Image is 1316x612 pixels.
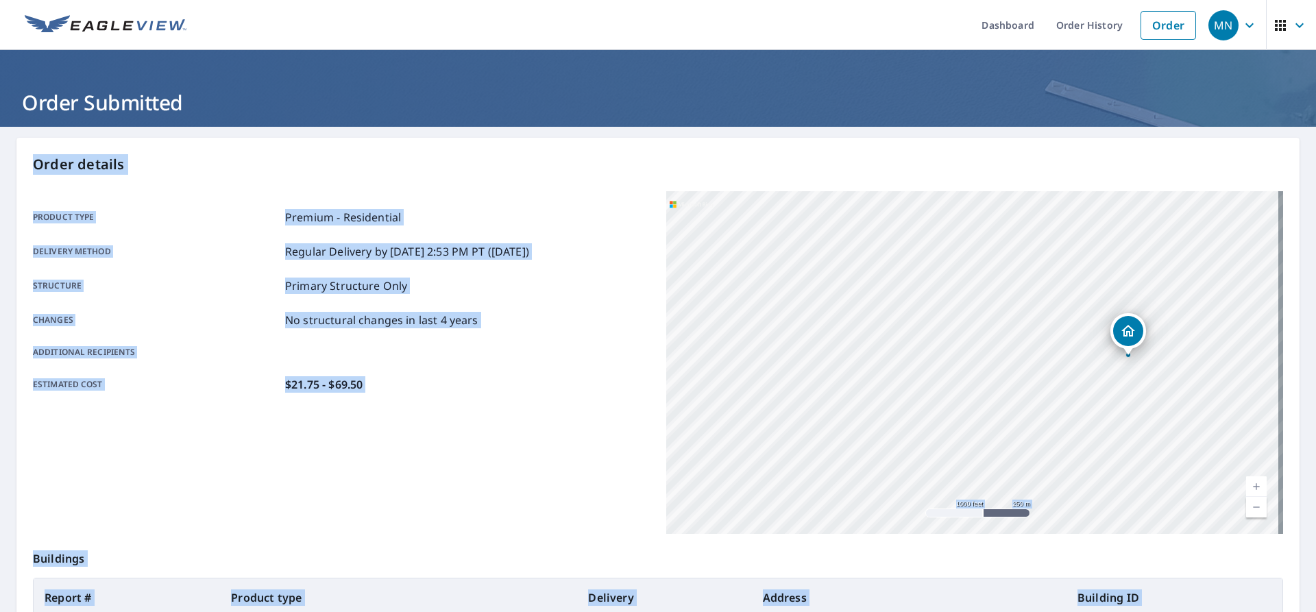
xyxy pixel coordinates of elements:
div: MN [1208,10,1239,40]
h1: Order Submitted [16,88,1300,117]
p: Regular Delivery by [DATE] 2:53 PM PT ([DATE]) [285,243,529,260]
p: Primary Structure Only [285,278,407,294]
p: Product type [33,209,280,225]
p: Estimated cost [33,376,280,393]
p: Premium - Residential [285,209,401,225]
p: No structural changes in last 4 years [285,312,478,328]
a: Order [1141,11,1196,40]
p: Structure [33,278,280,294]
p: Additional recipients [33,346,280,358]
a: Current Level 15, Zoom In [1246,476,1267,497]
p: $21.75 - $69.50 [285,376,363,393]
p: Order details [33,154,1283,175]
div: Dropped pin, building 1, Residential property, 5750 Long Valley Ranch Rd Ukiah, CA 95482 [1110,313,1146,356]
p: Buildings [33,534,1283,578]
p: Delivery method [33,243,280,260]
a: Current Level 15, Zoom Out [1246,497,1267,517]
p: Changes [33,312,280,328]
img: EV Logo [25,15,186,36]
